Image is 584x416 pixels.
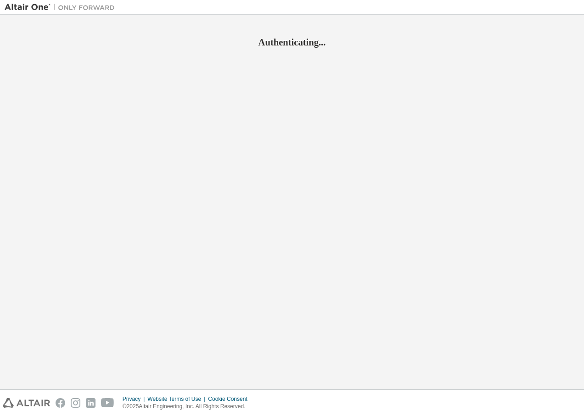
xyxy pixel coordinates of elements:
div: Website Terms of Use [147,395,208,403]
img: linkedin.svg [86,398,95,408]
img: altair_logo.svg [3,398,50,408]
img: youtube.svg [101,398,114,408]
img: facebook.svg [56,398,65,408]
p: © 2025 Altair Engineering, Inc. All Rights Reserved. [123,403,253,410]
img: Altair One [5,3,119,12]
h2: Authenticating... [5,36,579,48]
img: instagram.svg [71,398,80,408]
div: Privacy [123,395,147,403]
div: Cookie Consent [208,395,253,403]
